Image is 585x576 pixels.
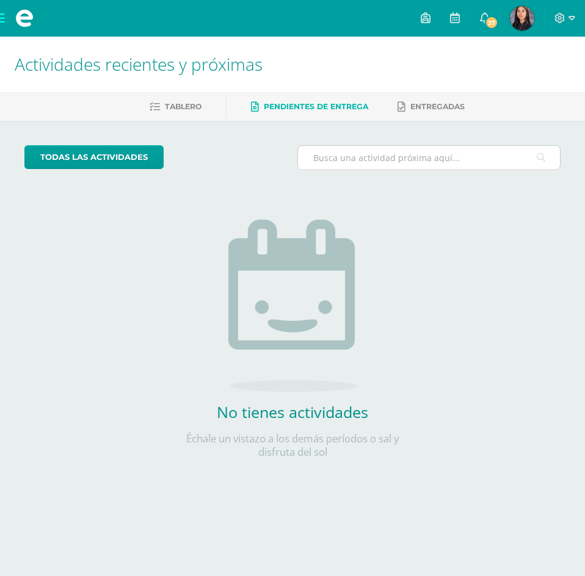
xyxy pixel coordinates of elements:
a: todas las Actividades [24,145,164,169]
a: Entregadas [398,97,465,117]
h2: No tienes actividades [170,401,415,422]
span: Actividades recientes y próximas [15,52,263,76]
span: 37 [485,16,498,29]
a: Pendientes de entrega [251,97,368,117]
img: 4e4d70e3a9f801a2fd464db918d1cc46.png [510,6,534,31]
img: no_activities.png [228,220,357,392]
a: Tablero [150,97,202,117]
span: Tablero [165,102,202,111]
p: Échale un vistazo a los demás períodos o sal y disfruta del sol [170,432,415,459]
input: Busca una actividad próxima aquí... [298,146,560,170]
span: Pendientes de entrega [264,102,368,111]
span: Entregadas [410,102,465,111]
